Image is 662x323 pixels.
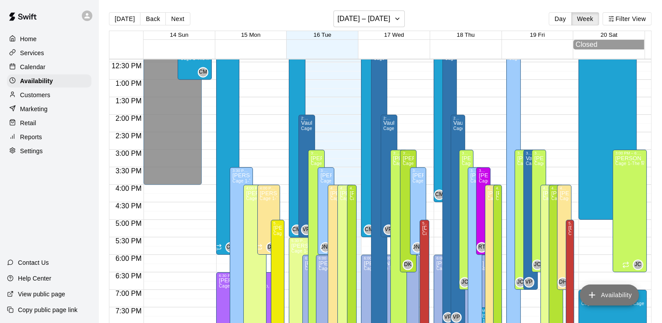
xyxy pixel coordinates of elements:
[7,46,91,60] a: Services
[257,185,280,255] div: 4:00 PM – 6:00 PM: Available
[571,12,599,25] button: Week
[113,80,144,87] span: 1:00 PM
[113,307,144,315] span: 7:30 PM
[305,256,323,260] div: 6:00 PM – 9:00 PM
[113,150,144,157] span: 3:00 PM
[364,256,416,260] div: 6:00 PM – 8:30 PM
[113,167,144,175] span: 3:30 PM
[560,186,569,190] div: 4:00 PM – 7:00 PM
[443,312,453,323] div: Vault Performance
[113,272,144,280] span: 6:30 PM
[7,88,91,102] a: Customers
[18,258,49,267] p: Contact Us
[534,260,540,269] span: JC
[470,169,480,173] div: 3:30 PM – 9:00 PM
[523,150,538,290] div: 3:00 PM – 7:00 PM: Available
[219,284,647,288] span: Cage 1-The Mound Lab, Cage 2- The Launch Pad, Cage 3- The Boom Box, Cage 4- The Mash Zone, Cage 5...
[557,277,568,288] div: Denson Hull
[602,12,651,25] button: Filter View
[319,256,336,260] div: 6:00 PM – 8:30 PM
[20,49,44,57] p: Services
[113,220,144,227] span: 5:00 PM
[7,102,91,116] a: Marketing
[7,74,91,88] a: Availability
[451,312,462,323] div: Vault Performance
[525,278,532,287] span: VP
[444,313,452,322] span: VP
[302,225,310,234] span: VP
[20,91,50,99] p: Customers
[385,225,392,234] span: VP
[113,115,144,122] span: 2:00 PM
[113,132,144,140] span: 2:30 PM
[260,186,278,190] div: 4:00 PM – 6:00 PM
[532,260,543,270] div: Jacob Coats
[551,186,560,190] div: 4:00 PM – 9:00 PM
[273,221,282,225] div: 5:00 PM – 9:00 PM
[350,186,354,190] div: 4:00 PM – 9:00 PM
[364,225,374,235] div: Chad Massengale
[568,221,571,225] div: 5:00 PM – 8:30 PM
[301,126,350,131] span: Cage 1-The Mound Lab
[109,62,144,70] span: 12:30 PM
[241,32,260,38] button: 15 Mon
[7,60,91,74] div: Calendar
[559,278,567,287] span: DH
[246,186,264,190] div: 4:00 PM – 9:00 PM
[404,260,411,269] span: DK
[320,169,332,173] div: 3:30 PM – 6:00 PM
[225,242,236,253] div: Chad Massengale
[320,242,331,253] div: Jeremy Almaguer
[422,221,427,225] div: 5:00 PM – 8:30 PM
[364,225,373,234] span: CM
[381,115,397,237] div: 2:00 PM – 5:30 PM: Available
[517,278,523,287] span: JC
[543,186,552,190] div: 4:00 PM – 9:00 PM
[534,151,543,155] div: 3:00 PM – 6:30 PM
[412,242,423,253] div: Jeremy Almaguer
[303,243,348,252] span: [PERSON_NAME]
[266,242,277,253] div: Denson Hull
[384,32,404,38] button: 17 Wed
[615,151,644,155] div: 3:00 PM – 6:30 PM
[113,185,144,192] span: 4:00 PM
[383,126,432,131] span: Cage 1-The Mound Lab
[634,260,641,269] span: JC
[7,130,91,144] a: Reports
[517,151,526,155] div: 3:00 PM – 7:00 PM
[413,169,424,173] div: 3:30 PM – 6:00 PM
[267,243,275,252] span: DH
[575,41,642,49] div: Closed
[318,167,334,255] div: 3:30 PM – 6:00 PM: Available
[613,150,647,272] div: 3:00 PM – 6:30 PM: Available
[215,244,222,251] span: Recurring availability
[383,225,394,235] div: Vault Performance
[7,116,91,130] a: Retail
[20,63,46,71] p: Calendar
[313,32,331,38] button: 16 Tue
[479,169,488,173] div: 3:30 PM – 6:00 PM
[457,32,475,38] button: 18 Thu
[113,255,144,262] span: 6:00 PM
[580,284,639,305] button: add
[291,239,309,243] div: 5:30 PM – 9:00 PM
[7,32,91,46] a: Home
[393,151,404,155] div: 3:00 PM – 9:00 PM
[524,277,534,288] div: Vault Performance
[301,225,312,235] div: Vault Performance
[600,32,617,38] span: 20 Sat
[515,277,525,288] div: Jacob Coats
[476,242,487,253] div: Ronnie Thames
[462,278,468,287] span: JC
[7,144,91,158] div: Settings
[515,150,529,290] div: 3:00 PM – 7:00 PM: Available
[487,186,497,190] div: 4:00 PM – 9:00 PM
[20,105,48,113] p: Marketing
